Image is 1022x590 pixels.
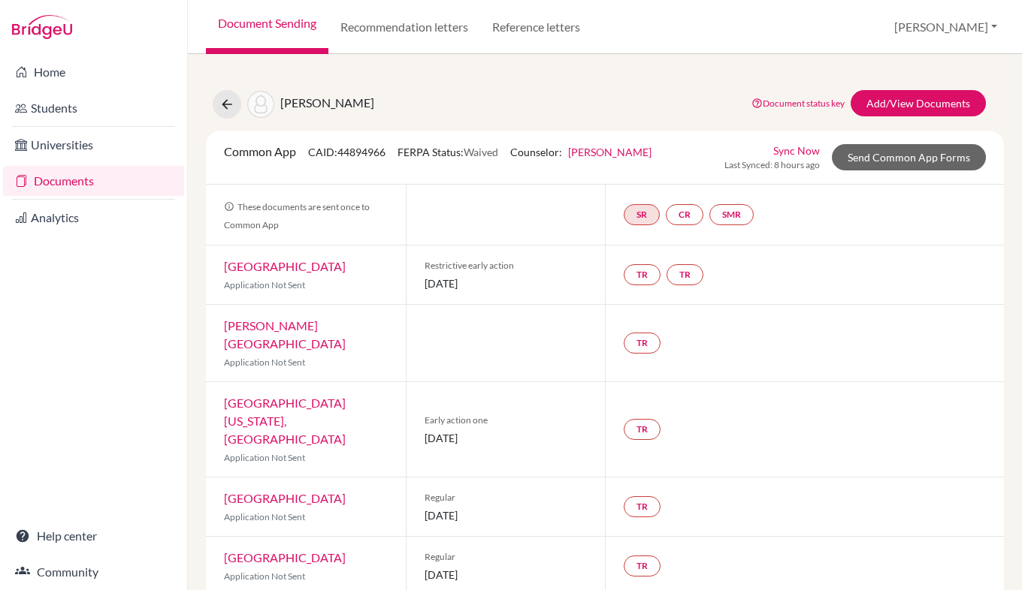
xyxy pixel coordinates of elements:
span: [PERSON_NAME] [280,95,374,110]
a: [GEOGRAPHIC_DATA][US_STATE], [GEOGRAPHIC_DATA] [224,396,346,446]
a: CR [666,204,703,225]
a: Students [3,93,184,123]
span: [DATE] [425,507,588,523]
button: [PERSON_NAME] [887,13,1004,41]
span: Application Not Sent [224,357,305,368]
a: TR [624,496,661,517]
a: Home [3,57,184,87]
a: [GEOGRAPHIC_DATA] [224,491,346,505]
a: Sync Now [773,143,820,158]
a: [PERSON_NAME] [568,146,652,158]
span: Application Not Sent [224,452,305,463]
span: [DATE] [425,567,588,582]
a: SR [624,204,660,225]
span: Regular [425,491,588,504]
a: [GEOGRAPHIC_DATA] [224,259,346,273]
a: [GEOGRAPHIC_DATA] [224,550,346,564]
a: Analytics [3,203,184,233]
a: Documents [3,166,184,196]
span: These documents are sent once to Common App [224,201,370,230]
a: TR [624,419,661,440]
span: FERPA Status: [398,146,498,158]
span: [DATE] [425,275,588,291]
span: Restrictive early action [425,259,588,272]
img: Bridge-U [12,15,72,39]
a: Send Common App Forms [832,144,986,170]
span: Last Synced: 8 hours ago [724,158,820,172]
span: Early action one [425,414,588,427]
a: TR [624,264,661,285]
a: TR [624,555,661,576]
a: Add/View Documents [851,90,986,116]
span: CAID: 44894966 [308,146,386,158]
a: Help center [3,521,184,551]
a: Community [3,557,184,587]
span: Application Not Sent [224,279,305,290]
span: [DATE] [425,430,588,446]
span: Waived [464,146,498,158]
span: Application Not Sent [224,511,305,522]
span: Application Not Sent [224,570,305,582]
a: Document status key [751,98,845,109]
span: Common App [224,144,296,158]
a: TR [624,333,661,354]
a: Universities [3,130,184,160]
span: Counselor: [510,146,652,158]
a: [PERSON_NAME][GEOGRAPHIC_DATA] [224,318,346,351]
a: SMR [709,204,754,225]
span: Regular [425,550,588,564]
a: TR [667,264,703,285]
